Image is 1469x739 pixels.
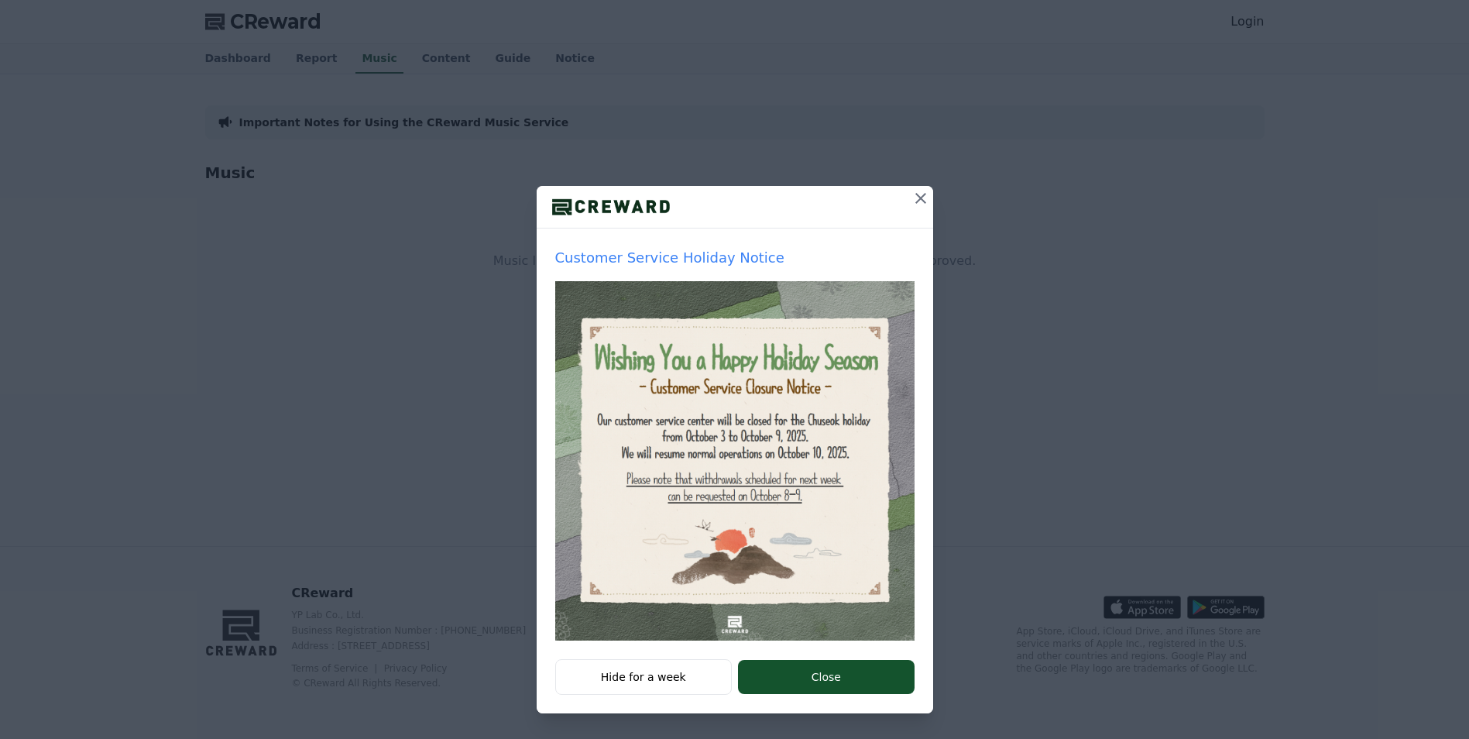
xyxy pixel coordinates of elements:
[555,281,915,641] img: popup thumbnail
[555,247,915,641] a: Customer Service Holiday Notice
[555,247,915,269] p: Customer Service Holiday Notice
[555,659,733,695] button: Hide for a week
[537,195,685,218] img: logo
[738,660,914,694] button: Close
